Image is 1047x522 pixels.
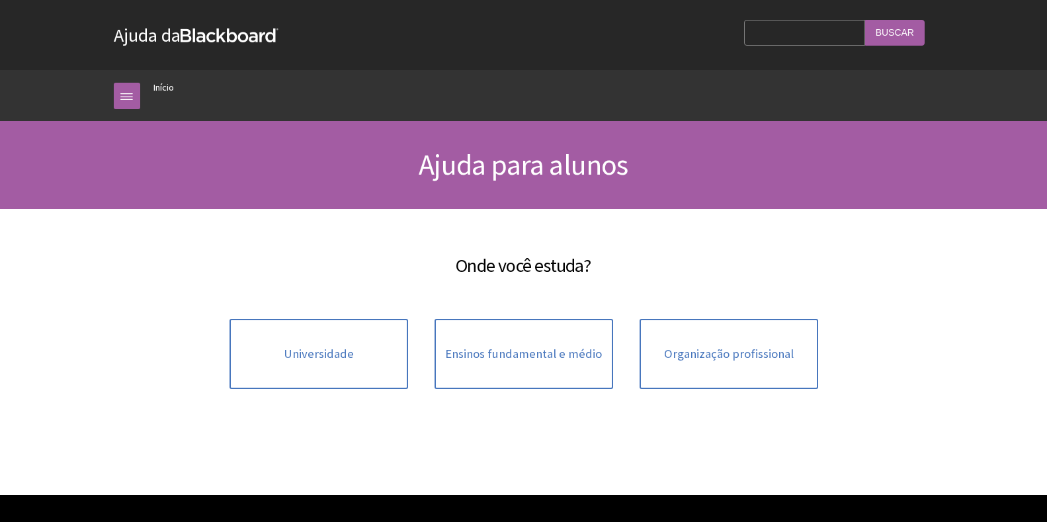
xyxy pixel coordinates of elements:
span: Ensinos fundamental e médio [445,347,602,361]
h2: Onde você estuda? [114,236,934,279]
input: Buscar [865,20,925,46]
a: Ensinos fundamental e médio [435,319,613,389]
a: Universidade [230,319,408,389]
a: Início [153,79,174,96]
span: Universidade [284,347,354,361]
a: Ajuda daBlackboard [114,23,278,47]
a: Organização profissional [640,319,818,389]
span: Ajuda para alunos [419,146,628,183]
strong: Blackboard [181,28,278,42]
span: Organização profissional [664,347,794,361]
